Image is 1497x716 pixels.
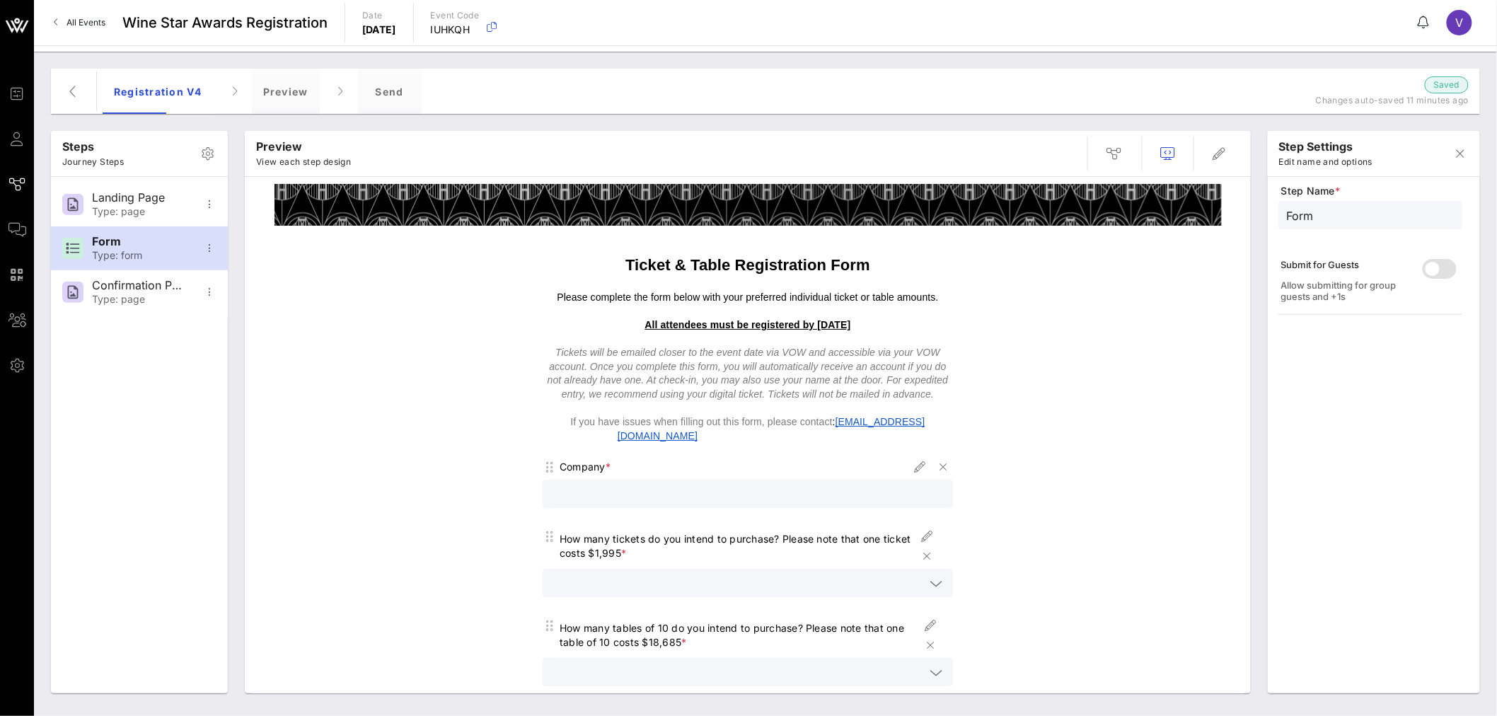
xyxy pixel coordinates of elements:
[543,291,953,305] p: Please complete the form below with your preferred individual ticket or table amounts.
[92,206,185,218] div: Type: page
[833,416,836,427] span: :
[548,347,949,400] em: Tickets will be emailed closer to the event date via VOW and accessible via your VOW account. Onc...
[570,416,925,441] span: If you have issues when filling out this form, please contact
[45,11,114,34] a: All Events
[1292,93,1469,108] p: Changes auto-saved 11 minutes ago
[122,12,328,33] span: Wine Star Awards Registration
[358,69,422,114] div: Send
[92,294,185,306] div: Type: page
[1281,279,1414,302] div: Allow submitting for group guests and +1s
[1279,155,1372,169] p: Edit name and options
[362,23,396,37] p: [DATE]
[431,8,480,23] p: Event Code
[543,191,953,205] p: .
[252,69,320,114] div: Preview
[256,138,351,155] p: Preview
[92,191,185,204] div: Landing Page
[560,460,611,474] div: Company
[560,532,917,560] div: How many tickets do you intend to purchase? Please note that one ticket costs $1,995
[618,416,925,441] a: [EMAIL_ADDRESS][DOMAIN_NAME]
[431,23,480,37] p: IUHKQH
[92,235,185,248] div: Form
[560,621,920,649] div: How many tables of 10 do you intend to purchase? Please note that one table of 10 costs $18,685
[1447,10,1472,35] div: V
[1456,16,1464,30] span: V
[92,250,185,262] div: Type: form
[625,256,870,274] strong: Ticket & Table Registration Form
[645,319,850,330] strong: All attendees must be registered by [DATE]
[62,155,124,169] p: Journey Steps
[62,138,124,155] p: Steps
[1279,138,1372,155] p: step settings
[703,430,878,441] a: [EMAIL_ADDRESS][DOMAIN_NAME]
[1281,184,1462,198] span: Step Name
[256,155,351,169] p: View each step design
[103,69,214,114] div: Registration V4
[1281,259,1414,270] div: Submit for Guests
[362,8,396,23] p: Date
[1434,78,1460,92] span: Saved
[92,279,185,292] div: Confirmation Page
[67,17,105,28] span: All Events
